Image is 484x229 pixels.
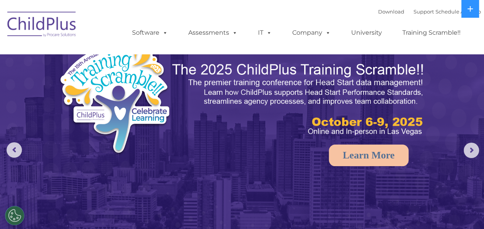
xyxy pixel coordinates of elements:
[343,25,390,40] a: University
[378,8,404,15] a: Download
[3,6,80,45] img: ChildPlus by Procare Solutions
[285,25,338,40] a: Company
[329,145,409,166] a: Learn More
[414,8,434,15] a: Support
[435,8,481,15] a: Schedule A Demo
[107,83,140,88] span: Phone number
[5,206,24,225] button: Cookies Settings
[107,51,131,57] span: Last name
[250,25,280,40] a: IT
[378,8,481,15] font: |
[124,25,176,40] a: Software
[181,25,245,40] a: Assessments
[395,25,468,40] a: Training Scramble!!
